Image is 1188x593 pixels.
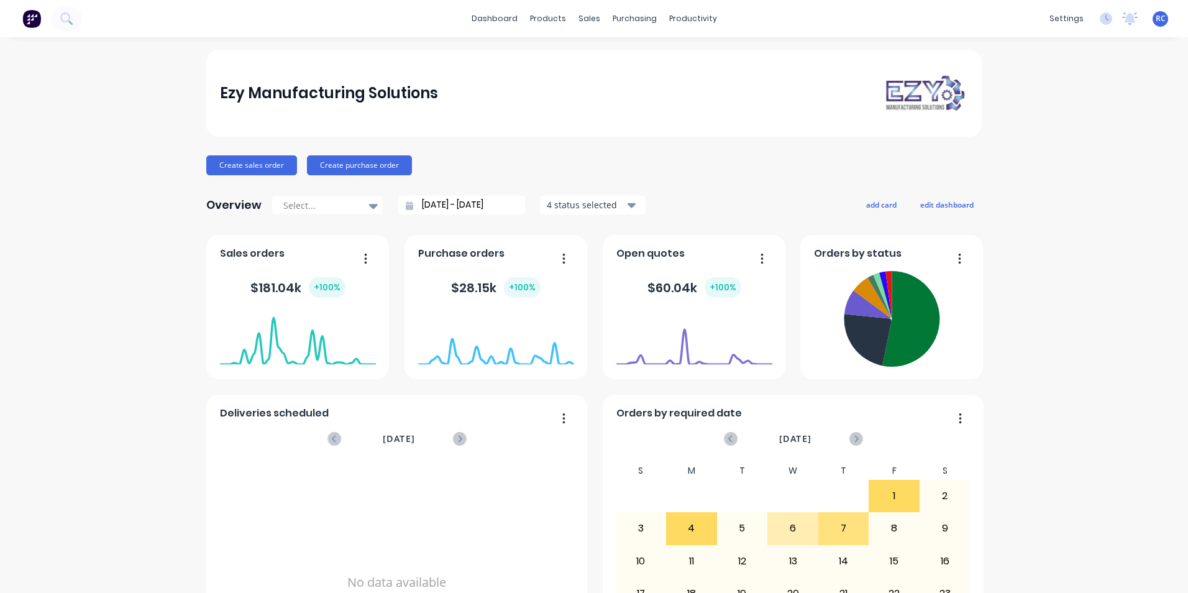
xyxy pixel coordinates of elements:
[451,277,541,298] div: $ 28.15k
[206,193,262,218] div: Overview
[869,480,919,512] div: 1
[767,462,818,480] div: W
[465,9,524,28] a: dashboard
[818,462,869,480] div: T
[718,546,767,577] div: 12
[718,513,767,544] div: 5
[220,246,285,261] span: Sales orders
[524,9,572,28] div: products
[616,246,685,261] span: Open quotes
[616,406,742,421] span: Orders by required date
[920,462,971,480] div: S
[307,155,412,175] button: Create purchase order
[22,9,41,28] img: Factory
[705,277,741,298] div: + 100 %
[869,513,919,544] div: 8
[819,546,869,577] div: 14
[814,246,902,261] span: Orders by status
[504,277,541,298] div: + 100 %
[666,462,717,480] div: M
[920,546,970,577] div: 16
[418,246,505,261] span: Purchase orders
[667,513,716,544] div: 4
[858,196,905,213] button: add card
[1156,13,1166,24] span: RC
[869,546,919,577] div: 15
[667,546,716,577] div: 11
[920,513,970,544] div: 9
[547,198,625,211] div: 4 status selected
[616,462,667,480] div: S
[616,513,666,544] div: 3
[779,432,811,446] span: [DATE]
[768,513,818,544] div: 6
[383,432,415,446] span: [DATE]
[540,196,646,214] button: 4 status selected
[647,277,741,298] div: $ 60.04k
[869,462,920,480] div: F
[663,9,723,28] div: productivity
[606,9,663,28] div: purchasing
[920,480,970,512] div: 2
[819,513,869,544] div: 7
[768,546,818,577] div: 13
[881,73,968,113] img: Ezy Manufacturing Solutions
[220,81,438,106] div: Ezy Manufacturing Solutions
[572,9,606,28] div: sales
[717,462,768,480] div: T
[250,277,345,298] div: $ 181.04k
[309,277,345,298] div: + 100 %
[206,155,297,175] button: Create sales order
[912,196,982,213] button: edit dashboard
[1043,9,1090,28] div: settings
[616,546,666,577] div: 10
